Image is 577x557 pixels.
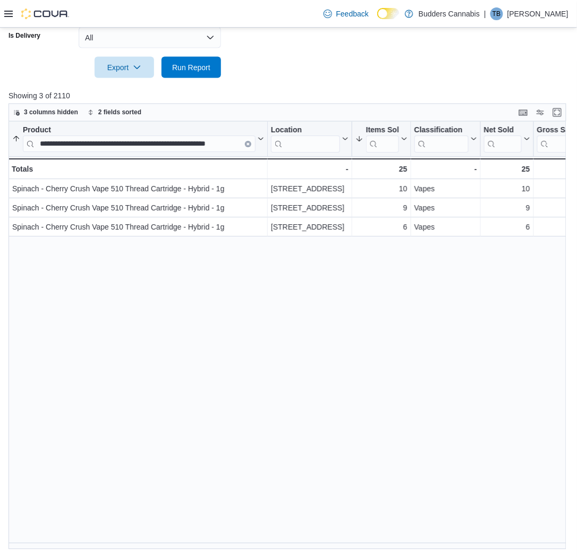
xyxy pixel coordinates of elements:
p: Showing 3 of 2110 [9,91,572,102]
div: Vapes [414,183,477,196]
div: 9 [484,202,530,215]
div: Spinach - Cherry Crush Vape 510 Thread Cartridge - Hybrid - 1g [12,202,264,215]
button: 2 fields sorted [83,106,146,119]
div: Classification [414,126,469,136]
div: 10 [355,183,408,196]
button: Net Sold [484,126,530,153]
a: Feedback [319,3,373,24]
button: Classification [414,126,477,153]
div: Trevor Bell [490,7,503,20]
button: Keyboard shortcuts [517,106,530,119]
span: Dark Mode [377,19,378,20]
span: 3 columns hidden [24,108,78,117]
div: 6 [355,222,408,234]
p: [PERSON_NAME] [507,7,568,20]
div: Location [271,126,340,136]
div: Net Sold [484,126,522,136]
button: Location [271,126,349,153]
div: Location [271,126,340,153]
div: 10 [484,183,530,196]
div: Vapes [414,202,477,215]
p: Budders Cannabis [419,7,480,20]
button: All [79,27,221,48]
span: Export [101,57,148,78]
span: TB [493,7,500,20]
img: Cova [21,9,69,19]
button: Run Report [162,57,221,78]
div: 6 [484,222,530,234]
div: Spinach - Cherry Crush Vape 510 Thread Cartridge - Hybrid - 1g [12,183,264,196]
span: Feedback [336,9,369,19]
div: Spinach - Cherry Crush Vape 510 Thread Cartridge - Hybrid - 1g [12,222,264,234]
div: Items Sold [366,126,399,153]
label: Is Delivery [9,31,40,40]
div: [STREET_ADDRESS] [271,202,349,215]
input: Dark Mode [377,8,400,19]
div: Items Sold [366,126,399,136]
div: Product [23,126,256,153]
div: Product [23,126,256,136]
span: 2 fields sorted [98,108,141,117]
button: ProductClear input [12,126,264,153]
div: 25 [355,163,408,176]
div: [STREET_ADDRESS] [271,222,349,234]
div: Net Sold [484,126,522,153]
button: 3 columns hidden [9,106,82,119]
span: Run Report [172,62,210,73]
div: - [271,163,349,176]
div: Classification [414,126,469,153]
div: - [414,163,477,176]
div: Totals [12,163,264,176]
div: 9 [355,202,408,215]
p: | [484,7,486,20]
div: Vapes [414,222,477,234]
button: Display options [534,106,547,119]
button: Clear input [245,141,251,148]
div: 25 [484,163,530,176]
button: Enter fullscreen [551,106,564,119]
div: [STREET_ADDRESS] [271,183,349,196]
button: Export [95,57,154,78]
button: Items Sold [355,126,408,153]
